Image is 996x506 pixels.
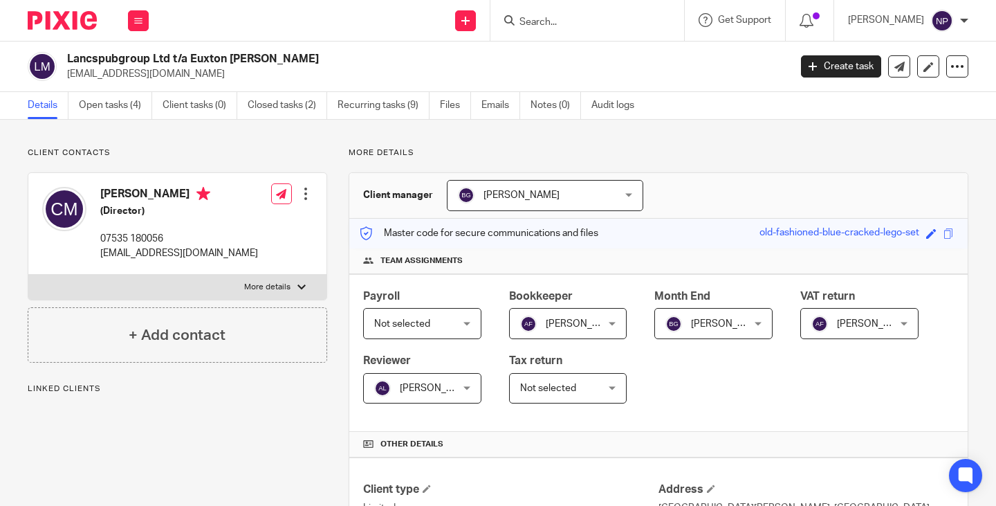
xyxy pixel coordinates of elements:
p: Client contacts [28,147,327,159]
span: [PERSON_NAME] [400,383,476,393]
p: [EMAIL_ADDRESS][DOMAIN_NAME] [100,246,258,260]
input: Search [518,17,643,29]
p: Master code for secure communications and files [360,226,598,240]
img: Pixie [28,11,97,30]
a: Files [440,92,471,119]
a: Audit logs [591,92,645,119]
span: [PERSON_NAME] [837,319,913,329]
img: svg%3E [931,10,953,32]
a: Closed tasks (2) [248,92,327,119]
span: Tax return [509,355,562,366]
i: Primary [196,187,210,201]
img: svg%3E [811,316,828,332]
span: Month End [654,291,710,302]
span: VAT return [800,291,855,302]
span: Not selected [374,319,430,329]
img: svg%3E [458,187,474,204]
h4: Address [658,482,954,497]
h3: Client manager [363,188,433,202]
a: Emails [481,92,520,119]
img: svg%3E [374,380,391,397]
p: Linked clients [28,383,327,395]
span: [PERSON_NAME] [691,319,767,329]
a: Client tasks (0) [163,92,237,119]
a: Recurring tasks (9) [338,92,430,119]
span: Team assignments [380,255,463,266]
h4: Client type [363,482,658,497]
p: More details [244,282,290,293]
span: [PERSON_NAME] [483,190,560,200]
span: Not selected [520,383,576,393]
span: Get Support [718,15,771,25]
h4: + Add contact [129,325,225,346]
h2: Lancspubgroup Ltd t/a Euxton [PERSON_NAME] [67,52,638,66]
p: [PERSON_NAME] [848,13,924,27]
h4: [PERSON_NAME] [100,187,258,204]
img: svg%3E [520,316,537,332]
img: svg%3E [42,187,86,231]
p: 07535 180056 [100,232,258,246]
span: Bookkeeper [509,291,573,302]
img: svg%3E [28,52,57,81]
span: Reviewer [363,355,411,366]
a: Open tasks (4) [79,92,152,119]
p: More details [349,147,968,159]
h5: (Director) [100,204,258,218]
span: Other details [380,439,443,450]
img: svg%3E [665,316,682,332]
div: old-fashioned-blue-cracked-lego-set [759,226,919,242]
a: Notes (0) [531,92,581,119]
a: Create task [801,55,881,78]
p: [EMAIL_ADDRESS][DOMAIN_NAME] [67,67,780,81]
span: [PERSON_NAME] [546,319,622,329]
span: Payroll [363,291,400,302]
a: Details [28,92,68,119]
